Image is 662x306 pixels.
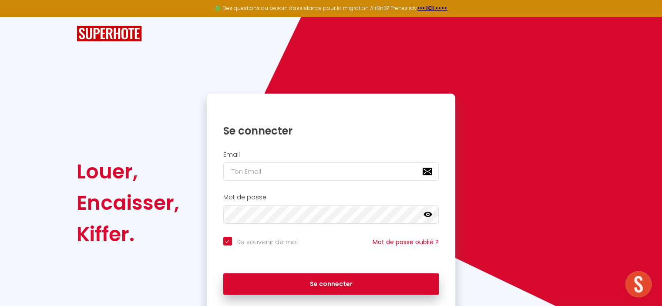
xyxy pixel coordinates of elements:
[417,4,447,12] a: >>> ICI <<<<
[223,124,439,138] h1: Se connecter
[77,219,179,250] div: Kiffer.
[625,271,652,297] div: Ouvrir le chat
[77,26,142,42] img: SuperHote logo
[373,238,439,246] a: Mot de passe oublié ?
[223,194,439,201] h2: Mot de passe
[223,273,439,295] button: Se connecter
[77,156,179,187] div: Louer,
[77,187,179,219] div: Encaisser,
[223,162,439,181] input: Ton Email
[223,151,439,158] h2: Email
